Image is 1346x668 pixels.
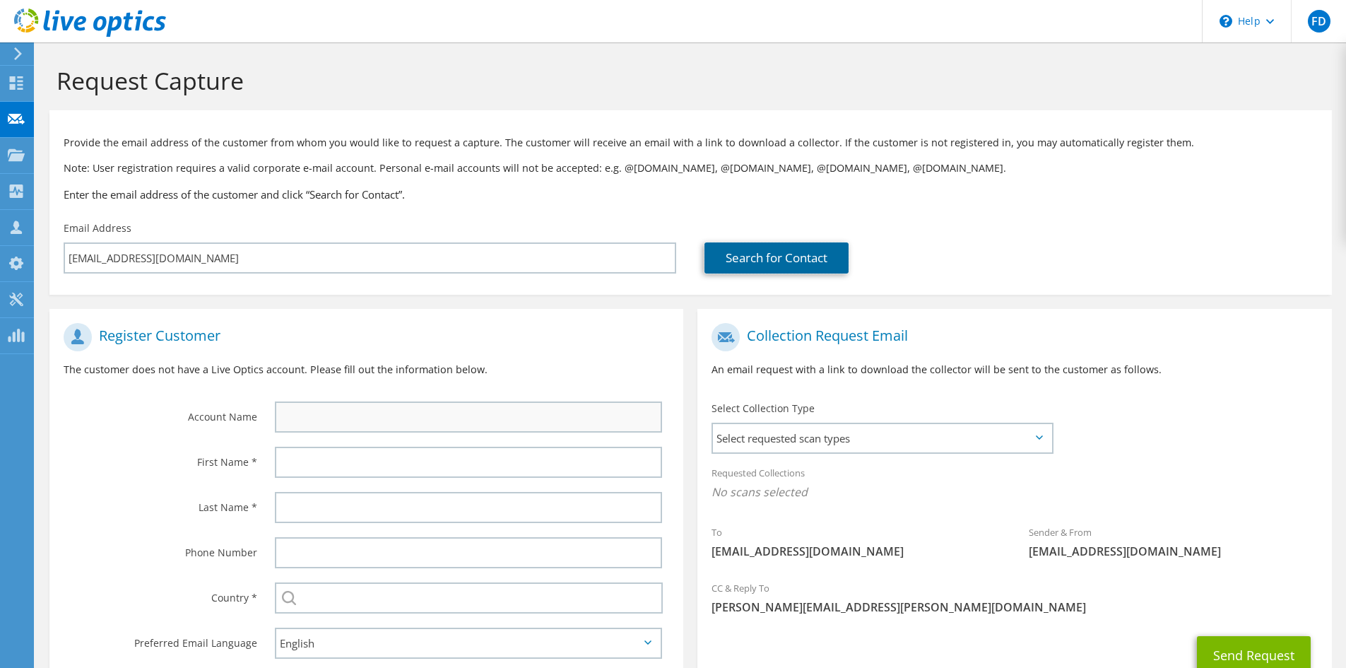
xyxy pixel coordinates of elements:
[57,66,1318,95] h1: Request Capture
[64,402,257,424] label: Account Name
[712,323,1310,351] h1: Collection Request Email
[64,135,1318,151] p: Provide the email address of the customer from whom you would like to request a capture. The cust...
[64,221,131,235] label: Email Address
[64,537,257,560] label: Phone Number
[712,484,1317,500] span: No scans selected
[64,447,257,469] label: First Name *
[64,362,669,377] p: The customer does not have a Live Optics account. Please fill out the information below.
[704,242,849,274] a: Search for Contact
[712,362,1317,377] p: An email request with a link to download the collector will be sent to the customer as follows.
[712,544,1000,559] span: [EMAIL_ADDRESS][DOMAIN_NAME]
[64,187,1318,202] h3: Enter the email address of the customer and click “Search for Contact”.
[64,492,257,515] label: Last Name *
[64,628,257,650] label: Preferred Email Language
[697,517,1015,566] div: To
[64,582,257,605] label: Country *
[1220,15,1232,28] svg: \n
[712,402,815,416] label: Select Collection Type
[1029,544,1318,559] span: [EMAIL_ADDRESS][DOMAIN_NAME]
[697,458,1331,510] div: Requested Collections
[1015,517,1332,566] div: Sender & From
[712,599,1317,615] span: [PERSON_NAME][EMAIL_ADDRESS][PERSON_NAME][DOMAIN_NAME]
[697,573,1331,622] div: CC & Reply To
[1308,10,1330,33] span: FD
[64,323,662,351] h1: Register Customer
[713,424,1051,452] span: Select requested scan types
[64,160,1318,176] p: Note: User registration requires a valid corporate e-mail account. Personal e-mail accounts will ...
